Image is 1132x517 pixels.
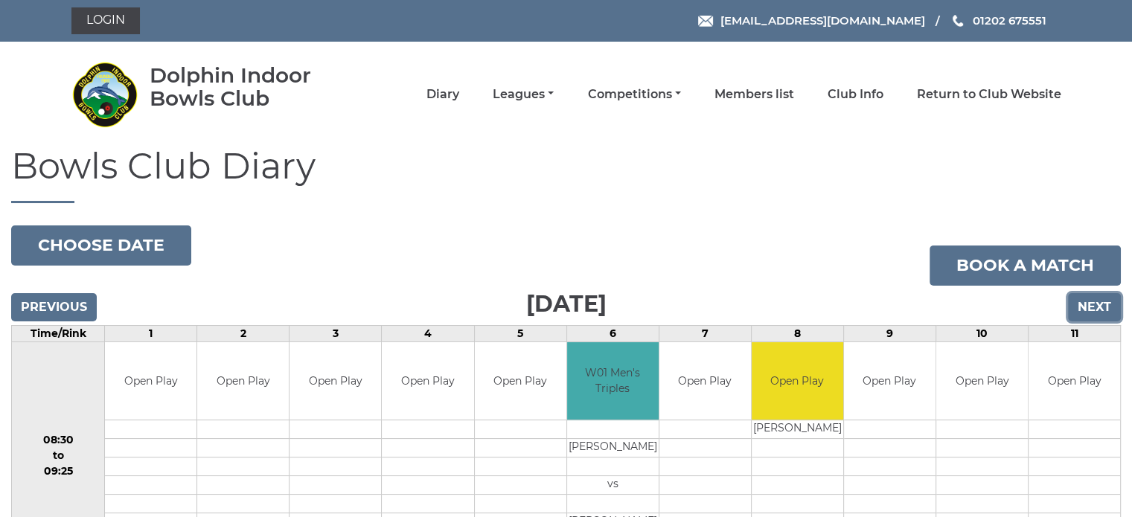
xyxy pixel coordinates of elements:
td: Open Play [290,342,381,420]
td: 9 [843,325,936,341]
td: W01 Men's Triples [567,342,659,420]
a: Leagues [493,86,554,103]
a: Club Info [828,86,883,103]
td: Open Play [844,342,936,420]
td: 4 [382,325,474,341]
td: Open Play [382,342,473,420]
td: 7 [659,325,751,341]
input: Previous [11,293,97,321]
td: 3 [290,325,382,341]
a: Book a match [930,245,1121,286]
h1: Bowls Club Diary [11,147,1121,203]
a: Email [EMAIL_ADDRESS][DOMAIN_NAME] [698,12,924,29]
button: Choose date [11,225,191,266]
td: Open Play [1029,342,1120,420]
td: vs [567,476,659,495]
td: Open Play [197,342,289,420]
td: [PERSON_NAME] [752,420,843,439]
td: Open Play [659,342,751,420]
td: 2 [197,325,290,341]
td: 5 [474,325,566,341]
a: Diary [426,86,459,103]
td: Open Play [936,342,1028,420]
img: Dolphin Indoor Bowls Club [71,61,138,128]
td: 11 [1028,325,1120,341]
td: [PERSON_NAME] [567,439,659,457]
td: Time/Rink [12,325,105,341]
img: Email [698,16,713,27]
input: Next [1068,293,1121,321]
td: Open Play [105,342,196,420]
div: Dolphin Indoor Bowls Club [150,64,354,110]
a: Members list [714,86,794,103]
td: 1 [105,325,197,341]
a: Return to Club Website [917,86,1061,103]
a: Phone us 01202 675551 [950,12,1046,29]
a: Login [71,7,140,34]
span: [EMAIL_ADDRESS][DOMAIN_NAME] [720,13,924,28]
td: Open Play [475,342,566,420]
td: 8 [751,325,843,341]
span: 01202 675551 [972,13,1046,28]
img: Phone us [953,15,963,27]
a: Competitions [587,86,680,103]
td: 6 [566,325,659,341]
td: 10 [936,325,1028,341]
td: Open Play [752,342,843,420]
